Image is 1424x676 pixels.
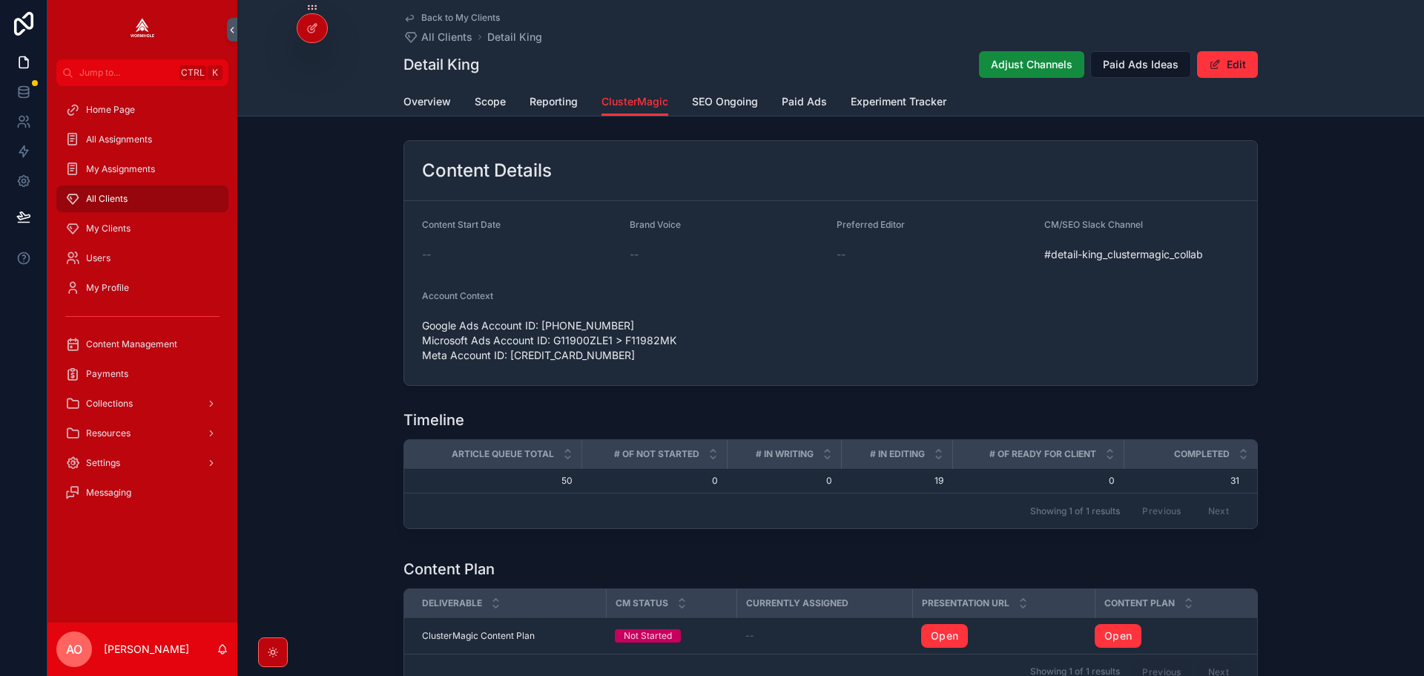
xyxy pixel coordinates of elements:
span: My Assignments [86,163,155,175]
a: Overview [403,88,451,118]
h1: Content Plan [403,559,495,580]
span: # of Ready for Client [989,448,1096,460]
h1: Detail King [403,54,479,75]
span: Brand Voice [630,219,681,230]
a: My Clients [56,215,228,242]
a: Settings [56,450,228,476]
div: Not Started [624,629,672,643]
img: App logo [131,18,154,42]
a: Open [921,624,1086,648]
a: Payments [56,361,228,387]
a: All Assignments [56,126,228,153]
span: K [209,67,221,79]
a: Not Started [615,629,728,643]
a: Collections [56,390,228,417]
span: All Clients [86,193,128,205]
span: Jump to... [79,67,174,79]
span: Currently Assigned [746,597,848,609]
a: -- [745,630,903,642]
span: Overview [403,94,451,109]
span: 0 [961,475,1115,487]
span: My Profile [86,282,129,294]
span: -- [630,247,639,262]
span: Completed [1174,448,1230,460]
span: Settings [86,457,120,469]
a: Messaging [56,479,228,506]
a: Resources [56,420,228,447]
a: Scope [475,88,506,118]
a: Experiment Tracker [851,88,946,118]
span: Presentation URL [922,597,1009,609]
span: Reporting [530,94,578,109]
p: [PERSON_NAME] [104,642,189,657]
span: Ctrl [179,65,206,80]
button: Jump to...CtrlK [56,59,228,86]
span: #detail-king_clustermagic_collab [1044,247,1240,262]
span: Resources [86,427,131,439]
span: 0 [736,475,832,487]
span: 19 [850,475,943,487]
span: Google Ads Account ID: [PHONE_NUMBER] Microsoft Ads Account ID: G11900ZLE1 > F11982MK Meta Accoun... [422,318,1239,363]
span: My Clients [86,223,131,234]
a: All Clients [403,30,472,45]
a: Users [56,245,228,272]
span: # in Editing [870,448,925,460]
span: Paid Ads [782,94,827,109]
span: CM Status [616,597,668,609]
a: Open [1095,624,1239,648]
a: Open [921,624,968,648]
a: Home Page [56,96,228,123]
a: My Profile [56,275,228,301]
a: Open [1095,624,1141,648]
h1: Timeline [403,410,464,430]
a: Reporting [530,88,578,118]
div: scrollable content [47,86,237,525]
span: # in Writing [756,448,814,460]
span: -- [422,247,431,262]
span: Home Page [86,104,135,116]
span: All Assignments [86,134,152,145]
a: ClusterMagic Content Plan [422,630,597,642]
a: My Assignments [56,156,228,183]
span: SEO Ongoing [692,94,758,109]
span: Account Context [422,290,493,301]
span: All Clients [421,30,472,45]
span: Showing 1 of 1 results [1030,505,1120,517]
span: 50 [422,475,573,487]
span: Messaging [86,487,131,499]
span: Content Plan [1104,597,1175,609]
span: CM/SEO Slack Channel [1044,219,1143,230]
span: -- [837,247,845,262]
span: Paid Ads Ideas [1103,57,1179,72]
a: ClusterMagic [601,88,668,117]
span: Adjust Channels [991,57,1072,72]
span: ClusterMagic [601,94,668,109]
span: Users [86,252,111,264]
span: Back to My Clients [421,12,500,24]
a: Content Management [56,331,228,358]
a: Detail King [487,30,542,45]
button: Edit [1197,51,1258,78]
a: All Clients [56,186,228,212]
a: Back to My Clients [403,12,500,24]
span: 0 [590,475,718,487]
span: Payments [86,368,128,380]
span: Content Start Date [422,219,501,230]
span: Preferred Editor [837,219,905,230]
span: Article Queue Total [452,448,554,460]
span: Content Management [86,338,177,350]
span: Scope [475,94,506,109]
span: ClusterMagic Content Plan [422,630,535,642]
a: Paid Ads [782,88,827,118]
span: Deliverable [422,597,482,609]
span: Experiment Tracker [851,94,946,109]
span: # of Not Started [614,448,699,460]
button: Adjust Channels [979,51,1084,78]
span: -- [745,630,754,642]
span: 31 [1124,475,1239,487]
h2: Content Details [422,159,552,183]
span: AO [66,640,82,658]
button: Paid Ads Ideas [1090,51,1191,78]
span: Collections [86,398,133,410]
